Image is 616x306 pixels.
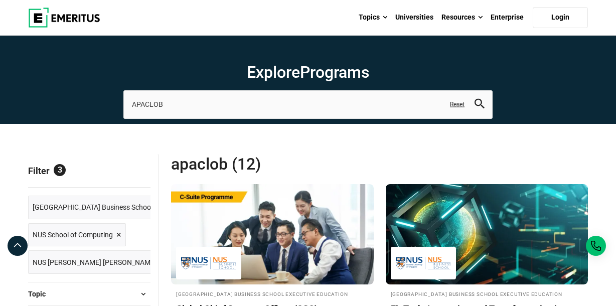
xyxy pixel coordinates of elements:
h4: [GEOGRAPHIC_DATA] Business School Executive Education [391,289,583,298]
h4: [GEOGRAPHIC_DATA] Business School Executive Education [176,289,369,298]
span: Programs [300,63,369,82]
p: Filter [28,154,150,187]
span: × [116,228,121,242]
img: FinTech: Innovation and Transformation in Financial Services | Online Finance Course [386,184,588,284]
a: Reset all [119,166,150,179]
input: search-page [123,90,493,118]
span: [GEOGRAPHIC_DATA] Business School Executive Education [33,202,217,213]
button: Topic [28,286,150,301]
span: Topic [28,288,54,299]
a: NUS [PERSON_NAME] [PERSON_NAME] School of Medicine × [28,250,229,274]
span: NUS [PERSON_NAME] [PERSON_NAME] School of Medicine [33,257,216,268]
span: 3 [54,164,66,176]
img: National University of Singapore Business School Executive Education [396,252,451,274]
span: APACLOB (12) [171,154,380,174]
a: [GEOGRAPHIC_DATA] Business School Executive Education × [28,196,230,219]
h1: Explore [123,62,493,82]
span: NUS School of Computing [33,229,113,240]
a: search [475,101,485,111]
img: National University of Singapore Business School Executive Education [181,252,236,274]
a: Login [533,7,588,28]
button: search [475,99,485,110]
img: Global Chief Strategy Officer (CSO) Programme | Online Leadership Course [171,184,374,284]
a: Reset search [450,100,465,109]
a: NUS School of Computing × [28,223,126,247]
